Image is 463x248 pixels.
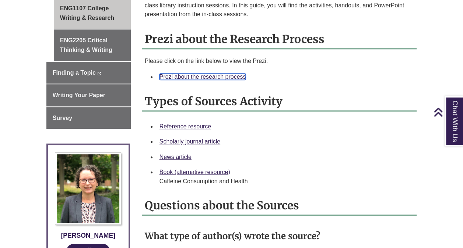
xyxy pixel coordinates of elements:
a: Book (alternative resource) [159,169,230,175]
div: Caffeine Consumption and Health [159,177,411,186]
h2: Questions about the Sources [142,196,417,216]
span: Survey [53,115,72,121]
span: Finding a Topic [53,70,96,76]
a: Prezi about the research process [159,74,246,80]
a: Survey [46,107,131,129]
strong: What type of author(s) wrote the source? [145,230,320,242]
a: Finding a Topic [46,62,131,84]
a: Scholarly journal article [159,138,220,145]
i: This link opens in a new window [97,72,101,75]
span: Writing Your Paper [53,92,105,98]
a: Reference resource [159,123,211,130]
a: News article [159,154,192,160]
a: ENG2205 Critical Thinking & Writing [54,29,131,61]
div: [PERSON_NAME] [53,230,123,241]
h2: Types of Sources Activity [142,92,417,111]
a: Writing Your Paper [46,84,131,106]
img: Profile Photo [55,152,121,225]
p: Please click on the link below to view the Prezi. [145,57,414,65]
a: Profile Photo [PERSON_NAME] [53,152,123,241]
h2: Prezi about the Research Process [142,30,417,49]
a: Back to Top [434,107,461,117]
